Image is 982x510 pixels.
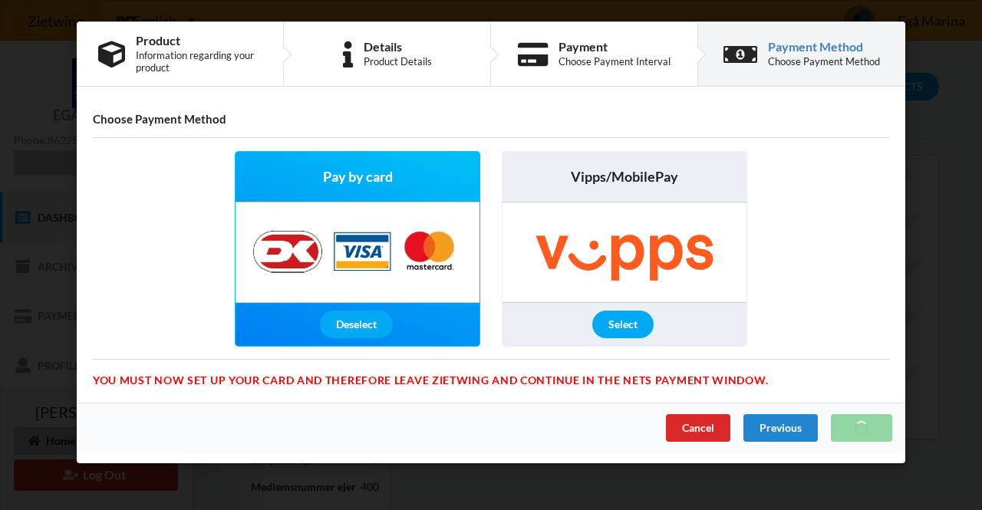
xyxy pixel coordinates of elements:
div: Product [136,35,262,47]
img: Nets [237,202,478,302]
div: Previous [743,414,818,442]
div: You must now set up your card and therefore leave Zietwing and continue in the Nets payment window. [93,359,889,376]
div: Select [592,311,654,338]
div: Payment [559,41,671,53]
div: Information regarding your product [136,49,262,74]
div: Product Details [364,55,432,67]
div: Details [364,41,432,53]
div: Cancel [666,414,730,442]
div: Choose Payment Interval [559,55,671,67]
span: Pay by card [323,167,393,186]
h4: Choose Payment Method [93,112,889,127]
img: Vipps/MobilePay [503,202,746,302]
div: Choose Payment Method [768,55,880,67]
div: Payment Method [768,41,880,53]
span: Vipps/MobilePay [571,167,678,186]
div: Deselect [320,311,393,338]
